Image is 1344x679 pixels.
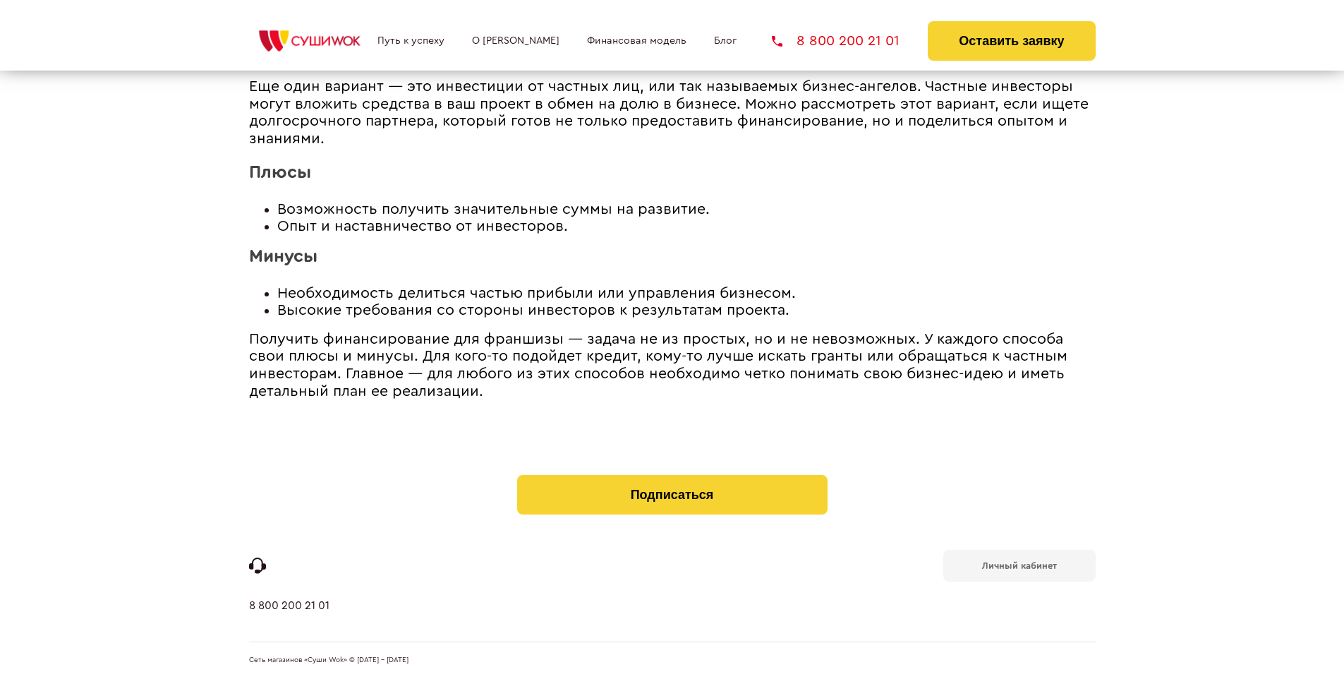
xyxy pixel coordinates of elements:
[249,599,329,642] a: 8 800 200 21 01
[277,202,710,217] span: Возможность получить значительные суммы на развитие.
[249,79,1089,146] span: Еще один вариант — это инвестиции от частных лиц, или так называемых бизнес-ангелов. Частные инве...
[377,35,444,47] a: Путь к успеху
[772,34,900,48] a: 8 800 200 21 01
[943,550,1096,582] a: Личный кабинет
[797,34,900,48] span: 8 800 200 21 01
[249,656,408,665] span: Сеть магазинов «Суши Wok» © [DATE] - [DATE]
[277,219,568,234] span: Опыт и наставничество от инвесторов.
[249,248,317,265] span: Минусы
[249,164,311,181] span: Плюсы
[277,286,796,301] span: Необходимость делиться частью прибыли или управления бизнесом.
[277,303,789,318] span: Высокие требования со стороны инвесторов к результатам проекта.
[517,475,828,515] button: Подписаться
[472,35,559,47] a: О [PERSON_NAME]
[249,332,1067,399] span: Получить финансирование для франшизы — задача не из простых, но и не невозможных. У каждого спосо...
[587,35,686,47] a: Финансовая модель
[928,21,1095,61] button: Оставить заявку
[714,35,737,47] a: Блог
[982,561,1057,570] b: Личный кабинет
